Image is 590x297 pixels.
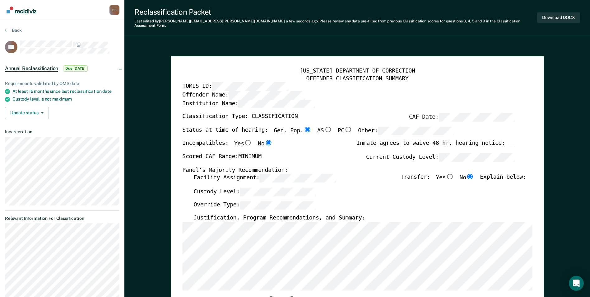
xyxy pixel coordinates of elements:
[240,187,316,196] input: Custody Level:
[569,276,584,291] div: Open Intercom Messenger
[259,174,336,182] input: Facility Assignment:
[7,7,36,13] img: Recidiviz
[193,187,316,196] label: Custody Level:
[109,5,119,15] button: Profile dropdown button
[182,140,272,153] div: Incompatibles:
[459,174,474,182] label: No
[182,113,298,121] label: Classification Type: CLASSIFICATION
[258,140,272,148] label: No
[182,153,262,161] label: Scored CAF Range: MINIMUM
[182,99,314,108] label: Institution Name:
[466,174,474,179] input: No
[5,216,119,221] dt: Relevant Information For Classification
[439,153,515,161] input: Current Custody Level:
[193,214,365,222] label: Justification, Program Recommendations, and Summary:
[5,129,119,134] dt: Incarceration
[5,27,22,33] button: Back
[5,81,119,86] div: Requirements validated by OMS data
[317,126,332,135] label: AS
[244,140,252,146] input: Yes
[337,126,352,135] label: PC
[109,5,119,15] div: D B
[5,107,49,119] button: Update status
[102,89,111,94] span: date
[182,82,288,91] label: TOMIS ID:
[366,153,515,161] label: Current Custody Level:
[193,174,336,182] label: Facility Assignment:
[439,113,515,121] input: CAF Date:
[234,140,252,148] label: Yes
[401,174,526,187] div: Transfer: Explain below:
[240,201,316,209] input: Override Type:
[228,91,304,99] input: Offender Name:
[52,97,72,101] span: maximum
[12,97,119,102] div: Custody level is not
[238,99,314,108] input: Institution Name:
[182,126,454,140] div: Status at time of hearing:
[134,7,537,16] div: Reclassification Packet
[356,140,515,153] div: Inmate agrees to waive 48 hr. hearing notice: __
[303,126,311,132] input: Gen. Pop.
[182,75,532,82] div: OFFENDER CLASSIFICATION SUMMARY
[409,113,515,121] label: CAF Date:
[134,19,537,28] div: Last edited by [PERSON_NAME][EMAIL_ADDRESS][PERSON_NAME][DOMAIN_NAME] . Please review any data pr...
[63,65,88,72] span: Due [DATE]
[212,82,288,91] input: TOMIS ID:
[12,89,119,94] div: At least 12 months since last reclassification
[324,126,332,132] input: AS
[182,91,305,99] label: Offender Name:
[436,174,454,182] label: Yes
[182,68,532,75] div: [US_STATE] DEPARTMENT OF CORRECTION
[5,65,58,72] span: Annual Reclassification
[378,126,454,135] input: Other:
[446,174,454,179] input: Yes
[274,126,312,135] label: Gen. Pop.
[193,201,316,209] label: Override Type:
[537,12,580,23] button: Download DOCX
[344,126,352,132] input: PC
[358,126,454,135] label: Other:
[264,140,272,146] input: No
[286,19,318,23] span: a few seconds ago
[182,167,515,174] div: Panel's Majority Recommendation:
